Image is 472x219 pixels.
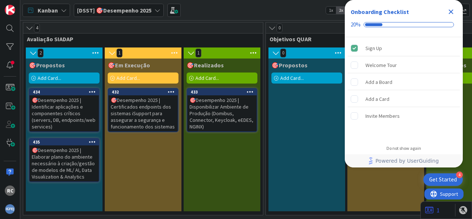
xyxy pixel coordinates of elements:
[29,89,99,95] div: 434
[117,75,140,81] span: Add Card...
[5,186,15,196] div: RC
[187,89,257,95] div: 433
[33,89,99,95] div: 434
[38,49,44,57] span: 2
[277,24,282,32] span: 0
[187,61,224,69] span: 🎯Realizados
[108,61,150,69] span: 🎯Em Execução
[29,139,99,145] div: 435
[280,75,304,81] span: Add Card...
[15,1,34,10] span: Support
[348,40,460,56] div: Sign Up is complete.
[38,75,61,81] span: Add Card...
[386,145,421,151] div: Do not show again
[29,88,100,132] a: 434🎯Desempenho 2025 | Identificar aplicações e componentes críticos (servers, DB, endpoints/web s...
[423,173,463,186] div: Open Get Started checklist, remaining modules: 4
[365,112,400,120] div: Invite Members
[195,49,201,57] span: 1
[5,5,15,15] img: Visit kanbanzone.com
[345,37,463,141] div: Checklist items
[5,204,15,214] img: avatar
[108,95,178,131] div: 🎯Desempenho 2025 | Certificados endpoints dos sistemas iSupport para assegurar a segurança e func...
[429,176,457,183] div: Get Started
[29,95,99,131] div: 🎯Desempenho 2025 | Identificar aplicações e componentes críticos (servers, DB, endpoints/web serv...
[445,6,457,18] div: Close Checklist
[280,49,286,57] span: 0
[375,156,439,165] span: Powered by UserGuiding
[117,49,122,57] span: 1
[29,145,99,181] div: 🎯Desempenho 2025 | Elaborar plano do ambiente necessário à criação/gestão de modelos de ML/ AI, D...
[191,89,257,95] div: 433
[351,21,457,28] div: Checklist progress: 20%
[29,138,100,182] a: 435🎯Desempenho 2025 | Elaborar plano do ambiente necessário à criação/gestão de modelos de ML/ AI...
[108,89,178,131] div: 432🎯Desempenho 2025 | Certificados endpoints dos sistemas iSupport para assegurar a segurança e f...
[351,21,361,28] div: 20%
[29,61,65,69] span: 🎯Propostos
[77,7,152,14] b: [DSST] 🎯Desempenho 2025
[29,89,99,131] div: 434🎯Desempenho 2025 | Identificar aplicações e componentes críticos (servers, DB, endpoints/web s...
[33,139,99,145] div: 435
[112,89,178,95] div: 432
[365,61,397,70] div: Welcome Tour
[365,44,382,53] div: Sign Up
[348,91,460,107] div: Add a Card is incomplete.
[271,61,308,69] span: 🎯Propostos
[195,75,219,81] span: Add Card...
[27,35,254,43] span: Avaliação SIADAP
[348,57,460,73] div: Welcome Tour is incomplete.
[345,154,463,167] div: Footer
[187,95,257,131] div: 🎯Desempenho 2025 | Disponibilizar Ambiente de Produção (Domibus, Connector, Keycloak, eEDES, NGINX)
[187,88,257,132] a: 433🎯Desempenho 2025 | Disponibilizar Ambiente de Produção (Domibus, Connector, Keycloak, eEDES, N...
[348,154,459,167] a: Powered by UserGuiding
[326,7,336,14] span: 1x
[187,89,257,131] div: 433🎯Desempenho 2025 | Disponibilizar Ambiente de Produção (Domibus, Connector, Keycloak, eEDES, N...
[38,6,58,15] span: Kanban
[456,172,463,178] div: 4
[336,7,346,14] span: 2x
[365,78,392,86] div: Add a Board
[29,139,99,181] div: 435🎯Desempenho 2025 | Elaborar plano do ambiente necessário à criação/gestão de modelos de ML/ AI...
[365,95,389,103] div: Add a Card
[108,89,178,95] div: 432
[348,108,460,124] div: Invite Members is incomplete.
[348,74,460,90] div: Add a Board is incomplete.
[108,88,178,132] a: 432🎯Desempenho 2025 | Certificados endpoints dos sistemas iSupport para assegurar a segurança e f...
[34,24,40,32] span: 4
[425,206,440,215] a: 1
[351,7,409,16] div: Onboarding Checklist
